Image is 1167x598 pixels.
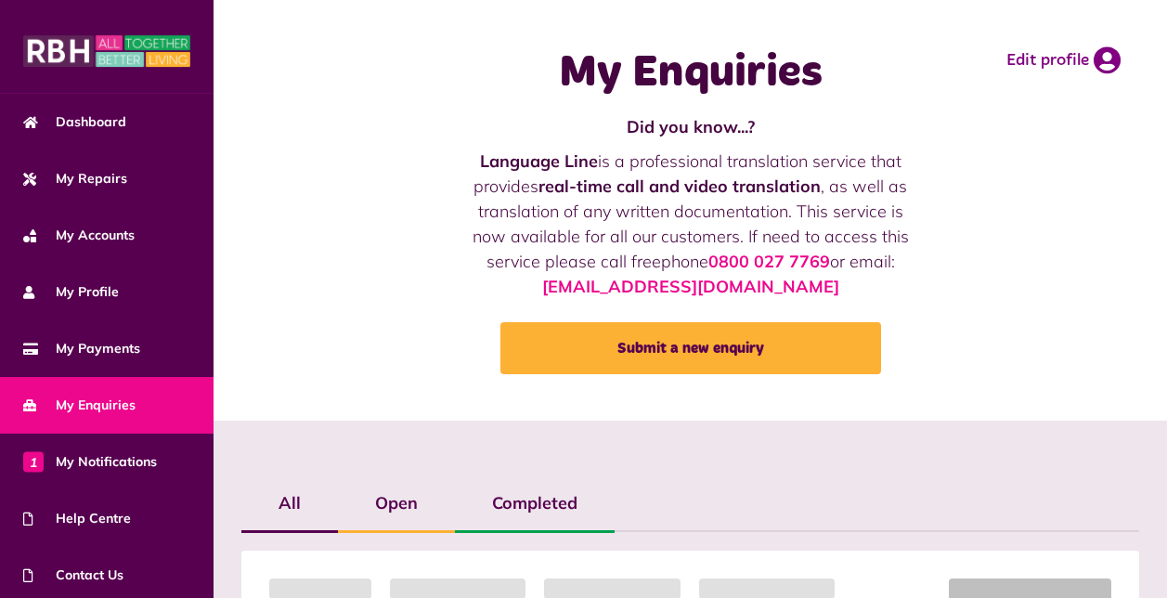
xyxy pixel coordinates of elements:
[23,112,126,132] span: Dashboard
[23,452,157,472] span: My Notifications
[542,276,839,297] a: [EMAIL_ADDRESS][DOMAIN_NAME]
[1006,46,1121,74] a: Edit profile
[471,149,911,299] p: is a professional translation service that provides , as well as translation of any written docum...
[23,396,136,415] span: My Enquiries
[23,451,44,472] span: 1
[23,282,119,302] span: My Profile
[538,175,821,197] strong: real-time call and video translation
[708,251,830,272] a: 0800 027 7769
[23,226,135,245] span: My Accounts
[500,322,881,374] a: Submit a new enquiry
[23,509,131,528] span: Help Centre
[23,339,140,358] span: My Payments
[23,565,123,585] span: Contact Us
[471,46,911,100] h1: My Enquiries
[23,169,127,188] span: My Repairs
[480,150,598,172] strong: Language Line
[23,32,190,70] img: MyRBH
[627,116,755,137] strong: Did you know...?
